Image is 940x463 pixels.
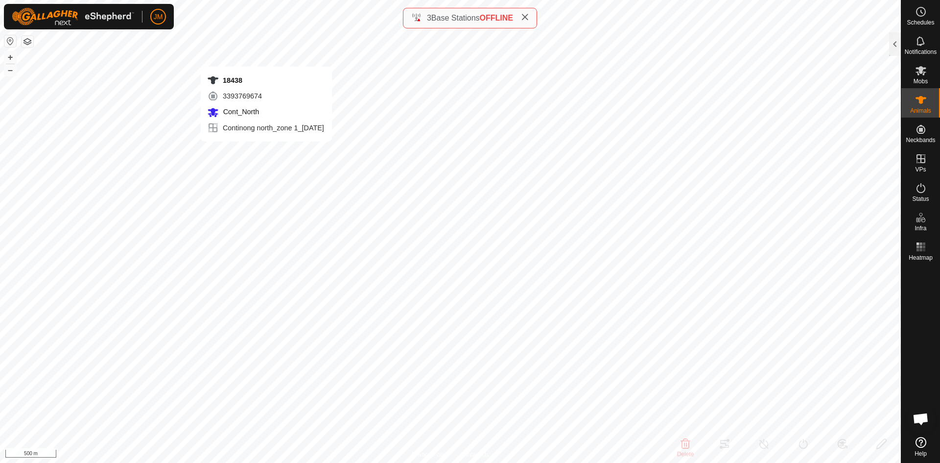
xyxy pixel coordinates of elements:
[154,12,163,22] span: JM
[4,35,16,47] button: Reset Map
[905,49,937,55] span: Notifications
[915,225,926,231] span: Infra
[480,14,513,22] span: OFFLINE
[906,137,935,143] span: Neckbands
[914,78,928,84] span: Mobs
[207,90,324,102] div: 3393769674
[901,433,940,461] a: Help
[221,108,259,116] span: Cont_North
[431,14,480,22] span: Base Stations
[907,20,934,25] span: Schedules
[909,255,933,261] span: Heatmap
[906,404,936,434] div: Open chat
[12,8,134,25] img: Gallagher Logo
[912,196,929,202] span: Status
[427,14,431,22] span: 3
[412,450,448,459] a: Privacy Policy
[207,74,324,86] div: 18438
[4,64,16,76] button: –
[207,122,324,134] div: Continong north_zone 1_[DATE]
[915,167,926,172] span: VPs
[4,51,16,63] button: +
[915,451,927,457] span: Help
[22,36,33,48] button: Map Layers
[460,450,489,459] a: Contact Us
[910,108,931,114] span: Animals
